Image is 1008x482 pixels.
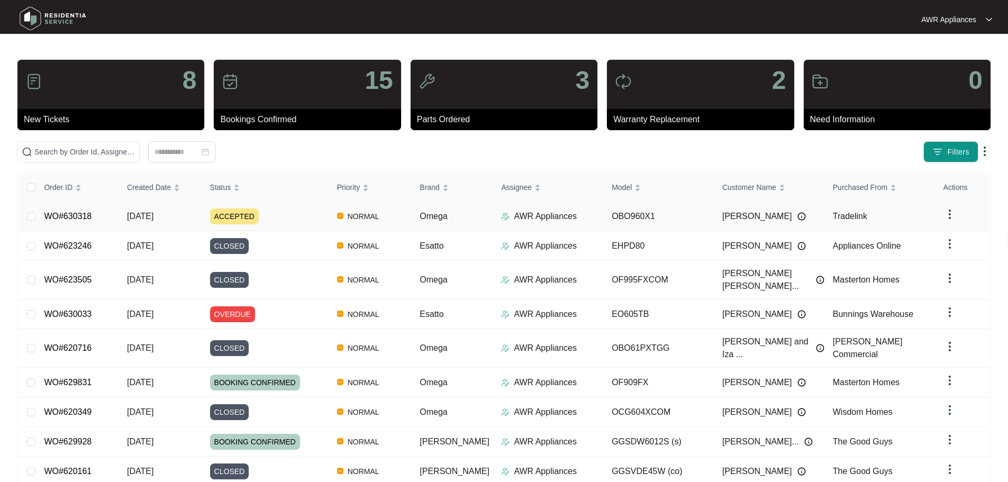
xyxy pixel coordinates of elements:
[722,406,792,419] span: [PERSON_NAME]
[127,275,153,284] span: [DATE]
[337,438,343,444] img: Vercel Logo
[722,210,792,223] span: [PERSON_NAME]
[833,212,867,221] span: Tradelink
[603,299,714,329] td: EO605TB
[343,465,384,478] span: NORMAL
[16,3,90,34] img: residentia service logo
[337,242,343,249] img: Vercel Logo
[943,238,956,250] img: dropdown arrow
[943,272,956,285] img: dropdown arrow
[943,208,956,221] img: dropdown arrow
[514,342,577,354] p: AWR Appliances
[603,261,714,299] td: OF995FXCOM
[44,467,92,476] a: WO#620161
[420,343,447,352] span: Omega
[343,240,384,252] span: NORMAL
[44,378,92,387] a: WO#629831
[978,145,991,158] img: dropdown arrow
[722,335,811,361] span: [PERSON_NAME] and Iza ...
[127,343,153,352] span: [DATE]
[772,68,786,93] p: 2
[514,210,577,223] p: AWR Appliances
[34,146,135,158] input: Search by Order Id, Assignee Name, Customer Name, Brand and Model
[812,73,829,90] img: icon
[127,181,171,193] span: Created Date
[615,73,632,90] img: icon
[127,241,153,250] span: [DATE]
[337,311,343,317] img: Vercel Logo
[202,174,329,202] th: Status
[420,378,447,387] span: Omega
[514,308,577,321] p: AWR Appliances
[329,174,412,202] th: Priority
[722,308,792,321] span: [PERSON_NAME]
[612,181,632,193] span: Model
[722,376,792,389] span: [PERSON_NAME]
[603,231,714,261] td: EHPD80
[210,434,300,450] span: BOOKING CONFIRMED
[343,342,384,354] span: NORMAL
[804,438,813,446] img: Info icon
[210,208,259,224] span: ACCEPTED
[816,344,824,352] img: Info icon
[210,181,231,193] span: Status
[603,202,714,231] td: OBO960X1
[44,437,92,446] a: WO#629928
[833,310,913,319] span: Bunnings Warehouse
[833,241,901,250] span: Appliances Online
[935,174,990,202] th: Actions
[824,174,935,202] th: Purchased From
[833,407,893,416] span: Wisdom Homes
[210,340,249,356] span: CLOSED
[44,212,92,221] a: WO#630318
[722,465,792,478] span: [PERSON_NAME]
[714,174,824,202] th: Customer Name
[420,310,443,319] span: Esatto
[575,68,589,93] p: 3
[943,306,956,319] img: dropdown arrow
[797,242,806,250] img: Info icon
[44,343,92,352] a: WO#620716
[210,404,249,420] span: CLOSED
[986,17,992,22] img: dropdown arrow
[343,406,384,419] span: NORMAL
[420,275,447,284] span: Omega
[797,467,806,476] img: Info icon
[493,174,603,202] th: Assignee
[44,181,72,193] span: Order ID
[514,406,577,419] p: AWR Appliances
[833,378,900,387] span: Masterton Homes
[603,174,714,202] th: Model
[420,212,447,221] span: Omega
[810,113,991,126] p: Need Information
[44,275,92,284] a: WO#623505
[183,68,197,93] p: 8
[210,272,249,288] span: CLOSED
[337,379,343,385] img: Vercel Logo
[420,241,443,250] span: Esatto
[797,212,806,221] img: Info icon
[816,276,824,284] img: Info icon
[343,274,384,286] span: NORMAL
[833,181,887,193] span: Purchased From
[127,467,153,476] span: [DATE]
[35,174,119,202] th: Order ID
[501,310,510,319] img: Assigner Icon
[127,407,153,416] span: [DATE]
[210,463,249,479] span: CLOSED
[365,68,393,93] p: 15
[420,437,489,446] span: [PERSON_NAME]
[220,113,401,126] p: Bookings Confirmed
[514,274,577,286] p: AWR Appliances
[603,329,714,368] td: OBO61PXTGG
[501,378,510,387] img: Assigner Icon
[337,344,343,351] img: Vercel Logo
[722,435,799,448] span: [PERSON_NAME]...
[833,337,903,359] span: [PERSON_NAME] Commercial
[337,181,360,193] span: Priority
[210,306,255,322] span: OVERDUE
[25,73,42,90] img: icon
[943,433,956,446] img: dropdown arrow
[411,174,493,202] th: Brand
[923,141,978,162] button: filter iconFilters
